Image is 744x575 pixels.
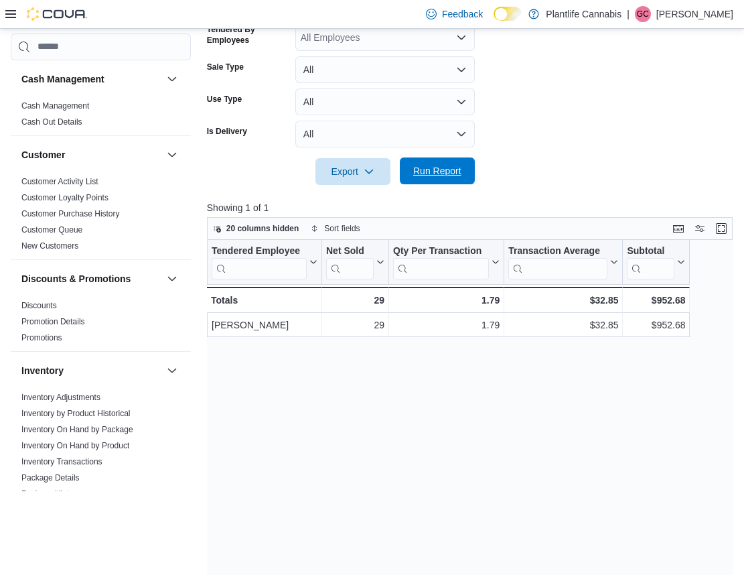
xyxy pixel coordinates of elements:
button: Cash Management [21,72,161,86]
div: Customer [11,174,191,259]
button: Subtotal [627,245,685,279]
button: 20 columns hidden [208,220,305,237]
label: Use Type [207,94,242,105]
label: Is Delivery [207,126,247,137]
button: Qty Per Transaction [393,245,500,279]
button: Inventory [21,364,161,377]
div: Cash Management [11,98,191,135]
a: Cash Management [21,101,89,111]
button: Transaction Average [508,245,618,279]
span: Inventory On Hand by Product [21,440,129,451]
div: $32.85 [508,317,618,333]
a: Feedback [421,1,488,27]
button: Customer [21,148,161,162]
div: 1.79 [393,317,500,333]
span: Inventory Transactions [21,456,102,467]
div: Net Sold [326,245,374,279]
button: Export [315,158,390,185]
div: Discounts & Promotions [11,298,191,351]
div: $952.68 [627,317,685,333]
a: Promotions [21,333,62,342]
label: Tendered By Employees [207,24,290,46]
button: Inventory [164,363,180,379]
p: Plantlife Cannabis [546,6,621,22]
div: [PERSON_NAME] [212,317,317,333]
span: Promotions [21,332,62,343]
button: Net Sold [326,245,384,279]
p: [PERSON_NAME] [656,6,733,22]
div: Qty Per Transaction [393,245,489,257]
a: Inventory Adjustments [21,393,100,402]
h3: Discounts & Promotions [21,272,131,285]
div: 29 [326,292,384,308]
label: Sale Type [207,62,244,72]
span: Promotion Details [21,316,85,327]
span: Package Details [21,472,80,483]
a: Package History [21,489,80,499]
a: Discounts [21,301,57,310]
span: Customer Activity List [21,176,98,187]
div: $952.68 [627,292,685,308]
a: Inventory by Product Historical [21,409,131,418]
span: Feedback [442,7,483,21]
div: Inventory [11,389,191,572]
a: Inventory On Hand by Package [21,425,133,434]
a: Customer Loyalty Points [21,193,108,202]
button: All [295,121,475,147]
span: Run Report [413,164,461,178]
a: Promotion Details [21,317,85,326]
p: | [627,6,629,22]
div: Gerry Craig [635,6,651,22]
button: Cash Management [164,71,180,87]
a: Inventory Transactions [21,457,102,466]
span: 20 columns hidden [226,223,299,234]
div: Transaction Average [508,245,607,279]
button: All [295,88,475,115]
span: Inventory by Product Historical [21,408,131,419]
div: 29 [326,317,384,333]
button: Keyboard shortcuts [670,220,686,237]
button: Tendered Employee [212,245,317,279]
div: 1.79 [393,292,500,308]
div: Net Sold [326,245,374,257]
a: Package Details [21,473,80,483]
button: Discounts & Promotions [164,271,180,287]
a: Customer Activity List [21,177,98,186]
span: Inventory Adjustments [21,392,100,403]
a: Customer Purchase History [21,209,120,218]
h3: Customer [21,148,65,162]
button: Discounts & Promotions [21,272,161,285]
span: Export [323,158,382,185]
span: Customer Queue [21,225,82,235]
div: Tendered Employee [212,245,307,279]
a: Customer Queue [21,225,82,235]
a: Cash Out Details [21,117,82,127]
button: Customer [164,147,180,163]
span: Inventory On Hand by Package [21,424,133,435]
img: Cova [27,7,87,21]
span: Discounts [21,300,57,311]
button: Open list of options [456,32,467,43]
span: Cash Management [21,101,89,111]
button: Run Report [400,157,475,184]
span: GC [637,6,649,22]
button: Enter fullscreen [713,220,729,237]
p: Showing 1 of 1 [207,201,738,214]
div: $32.85 [508,292,618,308]
div: Subtotal [627,245,674,279]
h3: Inventory [21,364,64,377]
span: Customer Loyalty Points [21,192,108,203]
button: Display options [692,220,708,237]
span: Sort fields [324,223,360,234]
a: Inventory On Hand by Product [21,441,129,450]
a: New Customers [21,241,78,251]
h3: Cash Management [21,72,104,86]
span: Package History [21,489,80,499]
div: Totals [211,292,317,308]
button: Sort fields [305,220,365,237]
button: All [295,56,475,83]
div: Tendered Employee [212,245,307,257]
